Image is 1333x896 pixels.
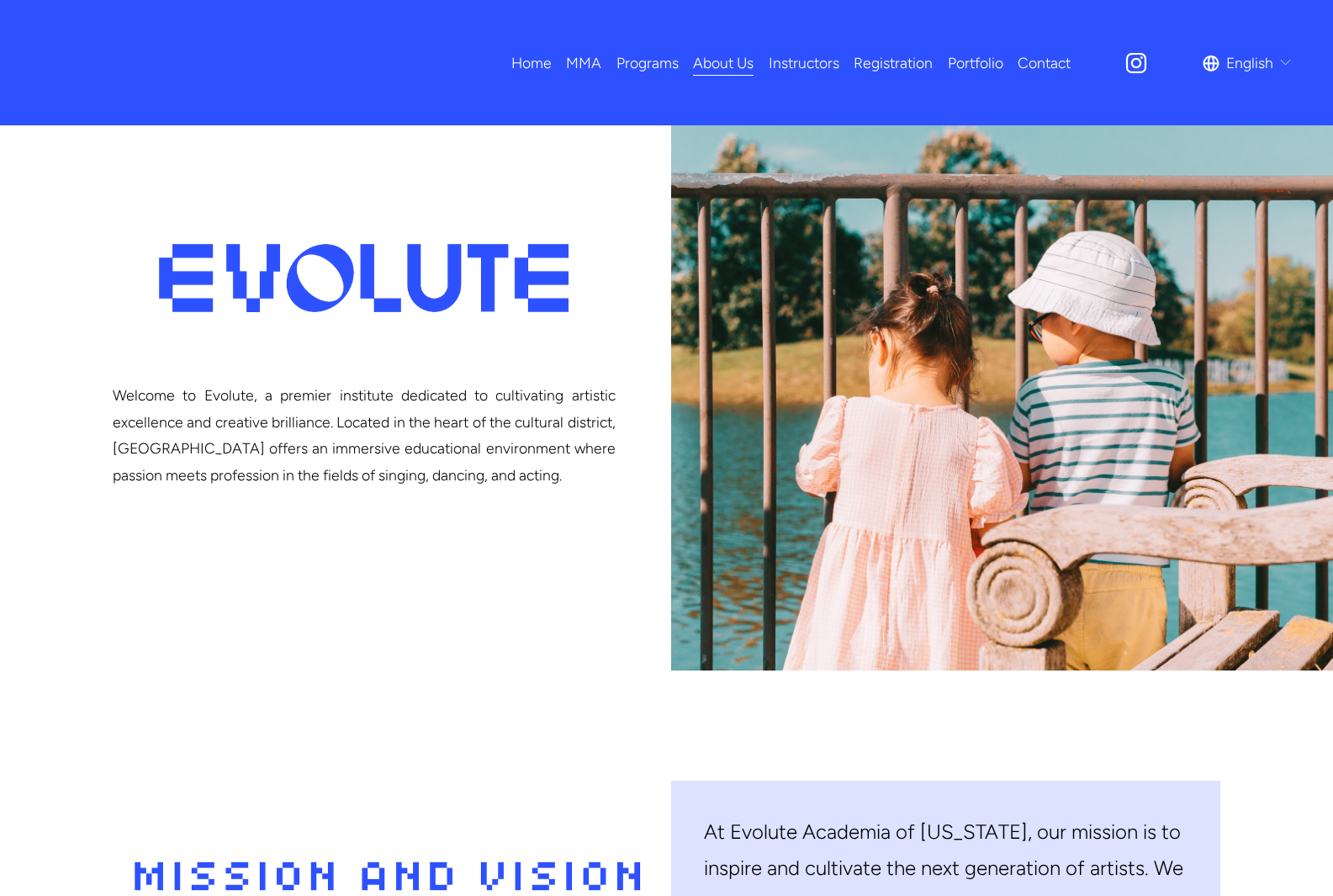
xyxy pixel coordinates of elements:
[40,34,241,93] img: EA
[566,50,601,77] span: MMA
[948,48,1003,77] a: Portfolio
[1203,48,1293,77] div: language picker
[1226,50,1273,77] span: English
[769,48,839,77] a: Instructors
[693,48,754,77] a: About Us
[1124,50,1149,76] a: Instagram
[113,382,616,489] p: Welcome to Evolute, a premier institute dedicated to cultivating artistic excellence and creative...
[616,48,679,77] a: folder dropdown
[1018,48,1071,77] a: Contact
[511,48,552,77] a: Home
[854,48,933,77] a: Registration
[616,50,679,77] span: Programs
[566,48,601,77] a: folder dropdown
